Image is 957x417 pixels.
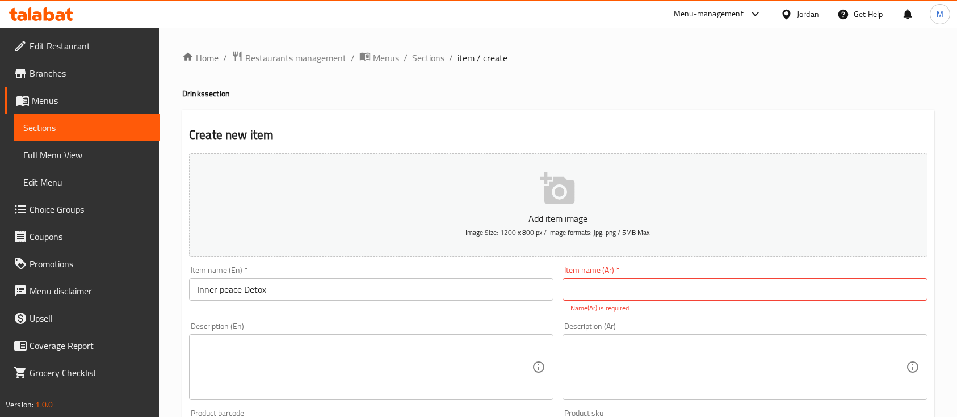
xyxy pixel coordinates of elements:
span: Menus [32,94,151,107]
a: Restaurants management [232,50,346,65]
span: Menus [373,51,399,65]
a: Coupons [5,223,160,250]
a: Coverage Report [5,332,160,359]
div: Menu-management [674,7,744,21]
h4: Drinks section [182,88,934,99]
input: Enter name En [189,278,553,301]
span: Image Size: 1200 x 800 px / Image formats: jpg, png / 5MB Max. [465,226,651,239]
button: Add item imageImage Size: 1200 x 800 px / Image formats: jpg, png / 5MB Max. [189,153,927,257]
a: Menus [5,87,160,114]
span: Choice Groups [30,203,151,216]
span: Coverage Report [30,339,151,352]
li: / [404,51,408,65]
input: Enter name Ar [563,278,927,301]
span: Full Menu View [23,148,151,162]
span: Sections [23,121,151,134]
a: Grocery Checklist [5,359,160,386]
span: Restaurants management [245,51,346,65]
h2: Create new item [189,127,927,144]
span: Branches [30,66,151,80]
a: Edit Menu [14,169,160,196]
span: Upsell [30,311,151,325]
nav: breadcrumb [182,50,934,65]
div: Jordan [797,8,819,20]
a: Menu disclaimer [5,277,160,305]
span: Menu disclaimer [30,284,151,298]
a: Branches [5,60,160,87]
a: Upsell [5,305,160,332]
a: Promotions [5,250,160,277]
span: Version: [6,397,33,412]
a: Menus [359,50,399,65]
span: Coupons [30,230,151,243]
a: Home [182,51,219,65]
a: Edit Restaurant [5,32,160,60]
p: Add item image [207,212,910,225]
span: Grocery Checklist [30,366,151,380]
a: Full Menu View [14,141,160,169]
li: / [449,51,453,65]
span: Promotions [30,257,151,271]
a: Choice Groups [5,196,160,223]
span: 1.0.0 [35,397,53,412]
a: Sections [14,114,160,141]
span: item / create [457,51,507,65]
span: Edit Menu [23,175,151,189]
li: / [351,51,355,65]
p: Name(Ar) is required [570,303,919,313]
a: Sections [412,51,444,65]
span: Edit Restaurant [30,39,151,53]
li: / [223,51,227,65]
span: M [937,8,943,20]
